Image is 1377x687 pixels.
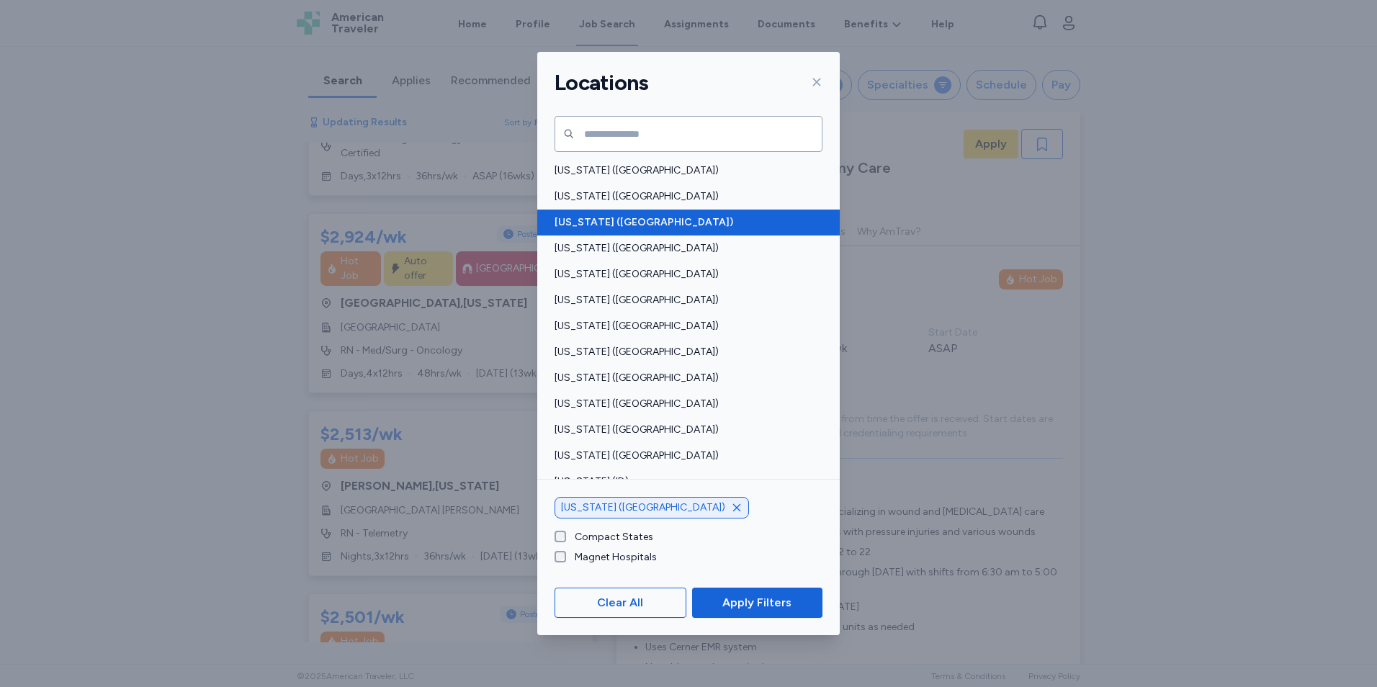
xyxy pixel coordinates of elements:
[566,530,653,544] label: Compact States
[555,475,814,489] span: [US_STATE] (ID)
[555,267,814,282] span: [US_STATE] ([GEOGRAPHIC_DATA])
[555,189,814,204] span: [US_STATE] ([GEOGRAPHIC_DATA])
[555,397,814,411] span: [US_STATE] ([GEOGRAPHIC_DATA])
[555,423,814,437] span: [US_STATE] ([GEOGRAPHIC_DATA])
[597,594,643,611] span: Clear All
[722,594,791,611] span: Apply Filters
[561,500,725,515] span: [US_STATE] ([GEOGRAPHIC_DATA])
[555,241,814,256] span: [US_STATE] ([GEOGRAPHIC_DATA])
[555,371,814,385] span: [US_STATE] ([GEOGRAPHIC_DATA])
[555,449,814,463] span: [US_STATE] ([GEOGRAPHIC_DATA])
[566,550,657,565] label: Magnet Hospitals
[555,588,686,618] button: Clear All
[555,293,814,307] span: [US_STATE] ([GEOGRAPHIC_DATA])
[555,69,648,96] h1: Locations
[555,345,814,359] span: [US_STATE] ([GEOGRAPHIC_DATA])
[555,163,814,178] span: [US_STATE] ([GEOGRAPHIC_DATA])
[555,215,814,230] span: [US_STATE] ([GEOGRAPHIC_DATA])
[555,319,814,333] span: [US_STATE] ([GEOGRAPHIC_DATA])
[692,588,822,618] button: Apply Filters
